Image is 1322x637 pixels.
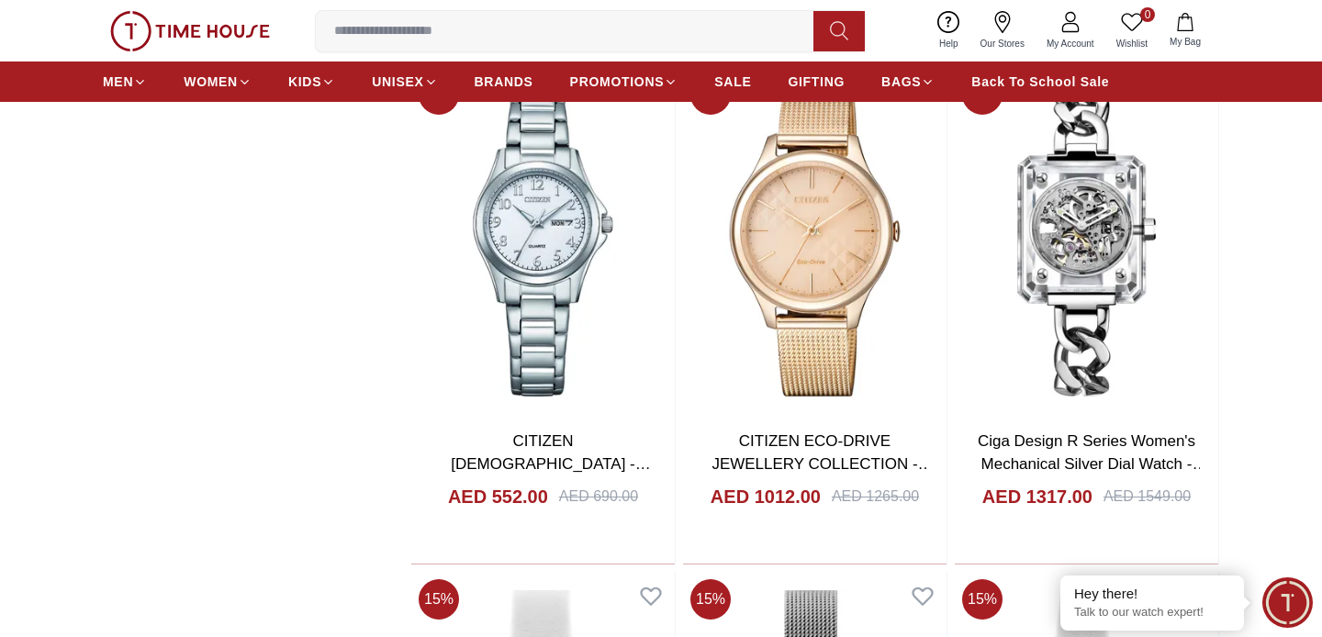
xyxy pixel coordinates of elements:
a: CITIZEN [DEMOGRAPHIC_DATA] - EQ0610-53A [451,432,651,497]
img: ... [110,11,270,51]
span: 0 [1140,7,1155,22]
img: CITIZEN ECO-DRIVE JEWELLERY COLLECTION - EM0503-83X [683,67,947,414]
a: UNISEX [372,65,437,98]
a: Help [928,7,969,54]
a: WOMEN [184,65,252,98]
span: PROMOTIONS [570,73,665,91]
span: WOMEN [184,73,238,91]
a: Back To School Sale [971,65,1109,98]
a: SALE [714,65,751,98]
span: 15 % [419,579,459,620]
a: Our Stores [969,7,1036,54]
span: Help [932,37,966,50]
span: Back To School Sale [971,73,1109,91]
div: AED 1549.00 [1104,486,1191,508]
a: Ciga Design R Series Women's Mechanical Silver Dial Watch - R032-CS01-W5WH [978,432,1208,497]
span: My Bag [1162,35,1208,49]
span: KIDS [288,73,321,91]
span: MEN [103,73,133,91]
h4: AED 552.00 [448,484,548,509]
a: GIFTING [788,65,845,98]
a: MEN [103,65,147,98]
button: My Bag [1159,9,1212,52]
span: GIFTING [788,73,845,91]
span: SALE [714,73,751,91]
span: 15 % [690,579,731,620]
a: KIDS [288,65,335,98]
span: Our Stores [973,37,1032,50]
span: BAGS [881,73,921,91]
span: Wishlist [1109,37,1155,50]
a: PROMOTIONS [570,65,678,98]
p: Talk to our watch expert! [1074,605,1230,620]
span: 15 % [962,579,1003,620]
a: BAGS [881,65,935,98]
span: UNISEX [372,73,423,91]
h4: AED 1317.00 [982,484,1092,509]
span: My Account [1039,37,1102,50]
div: Chat Widget [1262,577,1313,628]
img: CITIZEN Ladies - EQ0610-53A [411,67,675,414]
a: BRANDS [475,65,533,98]
img: Ciga Design R Series Women's Mechanical Silver Dial Watch - R032-CS01-W5WH [955,67,1218,414]
div: AED 1265.00 [832,486,919,508]
div: Hey there! [1074,585,1230,603]
a: CITIZEN ECO-DRIVE JEWELLERY COLLECTION - EM0503-83X [711,432,933,497]
h4: AED 1012.00 [711,484,821,509]
span: BRANDS [475,73,533,91]
div: AED 690.00 [559,486,638,508]
a: 0Wishlist [1105,7,1159,54]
